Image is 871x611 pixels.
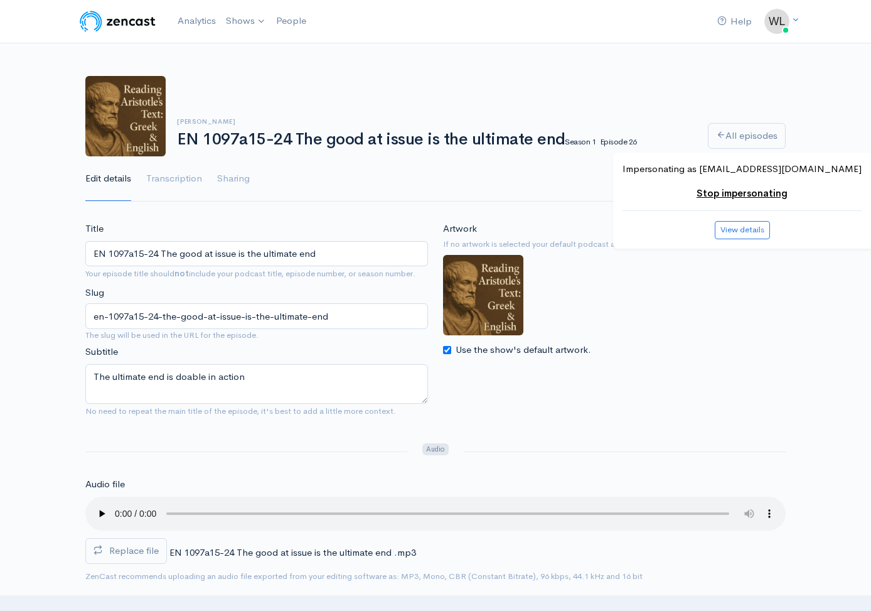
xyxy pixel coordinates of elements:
a: Edit details [85,156,131,202]
a: Analytics [173,8,221,35]
small: Your episode title should include your podcast title, episode number, or season number. [85,268,415,279]
span: Audio [422,443,448,455]
strong: not [174,268,189,279]
span: EN 1097a15-24 The good at issue is the ultimate end .mp3 [169,546,416,558]
label: Title [85,222,104,236]
span: Replace file [109,544,159,556]
p: Impersonating as [EMAIL_ADDRESS][DOMAIN_NAME] [623,162,862,176]
a: Help [712,8,757,35]
small: No need to repeat the main title of the episode, it's best to add a little more context. [85,406,396,416]
a: Transcription [146,156,202,202]
a: Stop impersonating [697,187,788,199]
input: What is the episode's title? [85,241,428,267]
h6: [PERSON_NAME] [177,118,693,125]
small: Episode 26 [600,136,637,147]
img: ... [764,9,789,34]
input: title-of-episode [85,303,428,329]
button: View details [715,221,770,239]
a: Sharing [217,156,250,202]
small: ZenCast recommends uploading an audio file exported from your editing software as: MP3, Mono, CBR... [85,571,643,581]
a: All episodes [708,123,786,149]
textarea: The ultimate end is doable in action [85,364,428,404]
label: Use the show's default artwork. [456,343,591,357]
label: Subtitle [85,345,118,359]
h1: EN 1097a15-24 The good at issue is the ultimate end [177,131,693,149]
label: Artwork [443,222,477,236]
small: The slug will be used in the URL for the episode. [85,329,428,342]
small: Season 1 [565,136,596,147]
label: Audio file [85,477,125,492]
label: Slug [85,286,104,300]
a: Shows [221,8,271,35]
iframe: gist-messenger-bubble-iframe [828,568,858,598]
small: If no artwork is selected your default podcast artwork will be used [443,238,786,251]
img: ZenCast Logo [78,9,158,34]
a: People [271,8,311,35]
